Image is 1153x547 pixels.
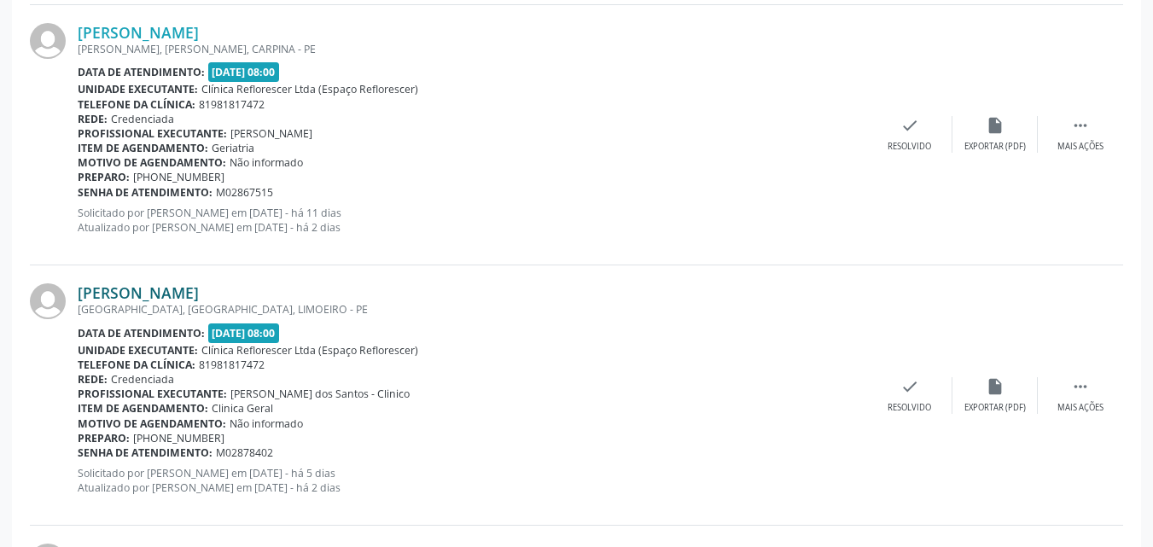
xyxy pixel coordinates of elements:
[230,126,312,141] span: [PERSON_NAME]
[78,82,198,96] b: Unidade executante:
[216,185,273,200] span: M02867515
[986,377,1005,396] i: insert_drive_file
[78,170,130,184] b: Preparo:
[230,387,410,401] span: [PERSON_NAME] dos Santos - Clinico
[78,431,130,445] b: Preparo:
[78,23,199,42] a: [PERSON_NAME]
[78,206,867,235] p: Solicitado por [PERSON_NAME] em [DATE] - há 11 dias Atualizado por [PERSON_NAME] em [DATE] - há 2...
[208,62,280,82] span: [DATE] 08:00
[78,141,208,155] b: Item de agendamento:
[212,141,254,155] span: Geriatria
[78,445,213,460] b: Senha de atendimento:
[78,358,195,372] b: Telefone da clínica:
[230,416,303,431] span: Não informado
[78,65,205,79] b: Data de atendimento:
[78,416,226,431] b: Motivo de agendamento:
[78,155,226,170] b: Motivo de agendamento:
[900,377,919,396] i: check
[133,431,224,445] span: [PHONE_NUMBER]
[78,401,208,416] b: Item de agendamento:
[78,112,108,126] b: Rede:
[78,387,227,401] b: Profissional executante:
[78,466,867,495] p: Solicitado por [PERSON_NAME] em [DATE] - há 5 dias Atualizado por [PERSON_NAME] em [DATE] - há 2 ...
[1071,377,1090,396] i: 
[78,302,867,317] div: [GEOGRAPHIC_DATA], [GEOGRAPHIC_DATA], LIMOEIRO - PE
[201,82,418,96] span: Clínica Reflorescer Ltda (Espaço Reflorescer)
[964,402,1026,414] div: Exportar (PDF)
[199,97,265,112] span: 81981817472
[1057,141,1104,153] div: Mais ações
[212,401,273,416] span: Clinica Geral
[78,372,108,387] b: Rede:
[111,112,174,126] span: Credenciada
[78,185,213,200] b: Senha de atendimento:
[30,283,66,319] img: img
[888,402,931,414] div: Resolvido
[1057,402,1104,414] div: Mais ações
[30,23,66,59] img: img
[201,343,418,358] span: Clínica Reflorescer Ltda (Espaço Reflorescer)
[208,323,280,343] span: [DATE] 08:00
[78,283,199,302] a: [PERSON_NAME]
[78,126,227,141] b: Profissional executante:
[964,141,1026,153] div: Exportar (PDF)
[888,141,931,153] div: Resolvido
[986,116,1005,135] i: insert_drive_file
[78,343,198,358] b: Unidade executante:
[900,116,919,135] i: check
[199,358,265,372] span: 81981817472
[111,372,174,387] span: Credenciada
[1071,116,1090,135] i: 
[133,170,224,184] span: [PHONE_NUMBER]
[216,445,273,460] span: M02878402
[78,42,867,56] div: [PERSON_NAME], [PERSON_NAME], CARPINA - PE
[78,97,195,112] b: Telefone da clínica:
[78,326,205,340] b: Data de atendimento:
[230,155,303,170] span: Não informado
